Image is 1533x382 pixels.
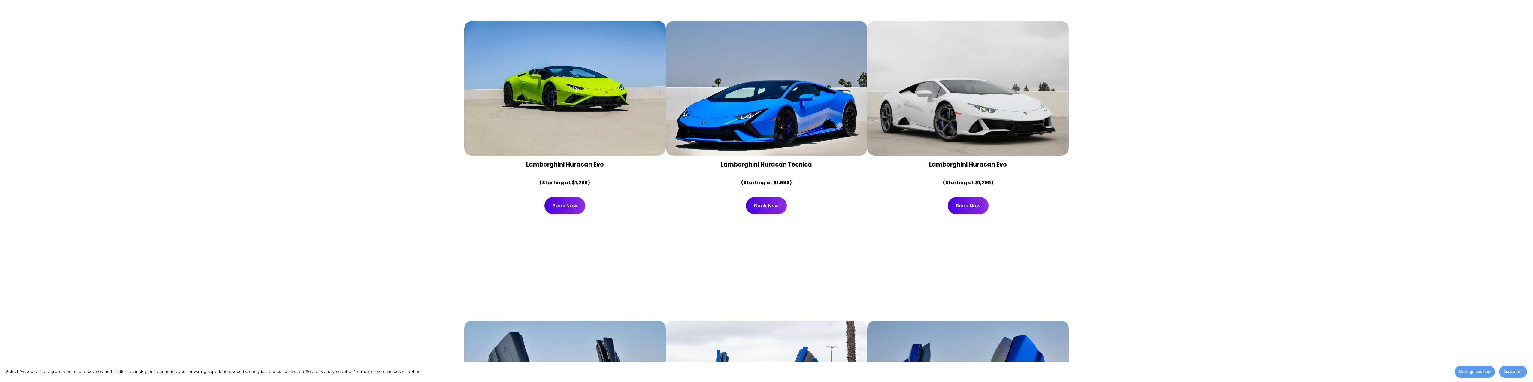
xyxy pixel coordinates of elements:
p: Select “Accept all” to agree to our use of cookies and similar technologies to enhance your brows... [6,368,422,375]
strong: Lamborghini Huracan Evo [929,160,1007,169]
span: Accept all [1504,369,1522,374]
strong: Lamborghini Huracan Evo [526,160,604,169]
button: Accept all [1499,366,1527,378]
strong: (Starting at $1,295) [540,179,590,186]
a: Book Now [948,197,989,214]
strong: (Starting at $1,295) [943,179,993,186]
strong: Lamborghini Huracan Tecnica [721,160,812,169]
button: Manage cookies [1455,366,1495,378]
strong: (Starting at $1,895) [741,179,792,186]
span: Manage cookies [1459,369,1490,374]
a: Book Now [746,197,787,214]
a: Book Now [544,197,585,214]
